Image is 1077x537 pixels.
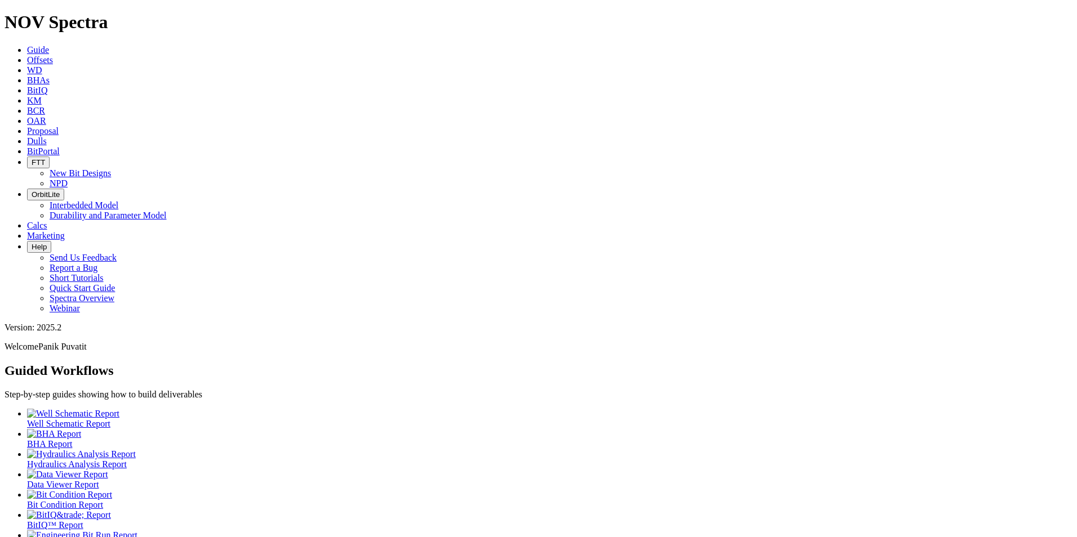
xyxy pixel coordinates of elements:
span: Bit Condition Report [27,500,103,509]
a: BHA Report BHA Report [27,429,1072,449]
button: OrbitLite [27,189,64,200]
a: Offsets [27,55,53,65]
img: BHA Report [27,429,81,439]
h1: NOV Spectra [5,12,1072,33]
img: Well Schematic Report [27,409,119,419]
span: FTT [32,158,45,167]
button: FTT [27,156,50,168]
a: BitIQ [27,86,47,95]
img: Hydraulics Analysis Report [27,449,136,459]
p: Welcome [5,342,1072,352]
a: Interbedded Model [50,200,118,210]
a: Data Viewer Report Data Viewer Report [27,469,1072,489]
span: Well Schematic Report [27,419,110,428]
p: Step-by-step guides showing how to build deliverables [5,390,1072,400]
a: Proposal [27,126,59,136]
h2: Guided Workflows [5,363,1072,378]
a: New Bit Designs [50,168,111,178]
a: Quick Start Guide [50,283,115,293]
span: BitIQ™ Report [27,520,83,530]
a: Dulls [27,136,47,146]
a: Durability and Parameter Model [50,211,167,220]
span: Panik Puvatit [38,342,87,351]
a: BCR [27,106,45,115]
a: Guide [27,45,49,55]
a: BitIQ&trade; Report BitIQ™ Report [27,510,1072,530]
div: Version: 2025.2 [5,323,1072,333]
span: Help [32,243,47,251]
a: Report a Bug [50,263,97,272]
a: Bit Condition Report Bit Condition Report [27,490,1072,509]
img: Data Viewer Report [27,469,108,480]
a: Send Us Feedback [50,253,117,262]
span: OrbitLite [32,190,60,199]
span: Data Viewer Report [27,480,99,489]
a: Calcs [27,221,47,230]
a: NPD [50,178,68,188]
img: Bit Condition Report [27,490,112,500]
a: OAR [27,116,46,126]
a: Marketing [27,231,65,240]
a: Well Schematic Report Well Schematic Report [27,409,1072,428]
img: BitIQ&trade; Report [27,510,111,520]
a: Spectra Overview [50,293,114,303]
a: Short Tutorials [50,273,104,283]
a: Hydraulics Analysis Report Hydraulics Analysis Report [27,449,1072,469]
a: KM [27,96,42,105]
a: BHAs [27,75,50,85]
a: BitPortal [27,146,60,156]
a: Webinar [50,303,80,313]
span: Hydraulics Analysis Report [27,459,127,469]
span: BHA Report [27,439,72,449]
button: Help [27,241,51,253]
a: WD [27,65,42,75]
